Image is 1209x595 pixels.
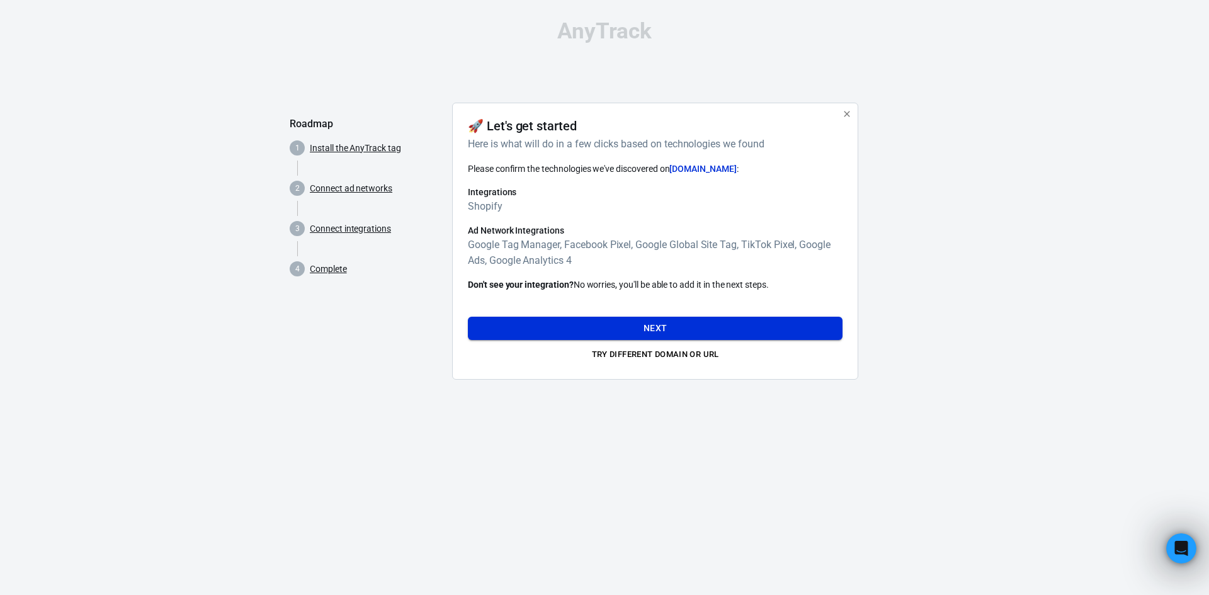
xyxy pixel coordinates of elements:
[468,186,843,198] h6: Integrations
[468,345,843,365] button: Try different domain or url
[295,224,300,233] text: 3
[669,164,736,174] span: [DOMAIN_NAME]
[310,182,392,195] a: Connect ad networks
[295,264,300,273] text: 4
[310,263,347,276] a: Complete
[310,222,391,235] a: Connect integrations
[468,237,843,268] h6: Google Tag Manager, Facebook Pixel, Google Global Site Tag, TikTok Pixel, Google Ads, Google Anal...
[290,118,442,130] h5: Roadmap
[468,118,577,133] h4: 🚀 Let's get started
[468,198,843,214] h6: Shopify
[295,144,300,152] text: 1
[468,224,843,237] h6: Ad Network Integrations
[468,317,843,340] button: Next
[468,136,837,152] h6: Here is what will do in a few clicks based on technologies we found
[1166,533,1196,564] iframe: Intercom live chat
[468,164,739,174] span: Please confirm the technologies we've discovered on :
[290,20,919,42] div: AnyTrack
[310,142,401,155] a: Install the AnyTrack tag
[468,278,843,292] p: No worries, you'll be able to add it in the next steps.
[295,184,300,193] text: 2
[468,280,574,290] strong: Don't see your integration?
